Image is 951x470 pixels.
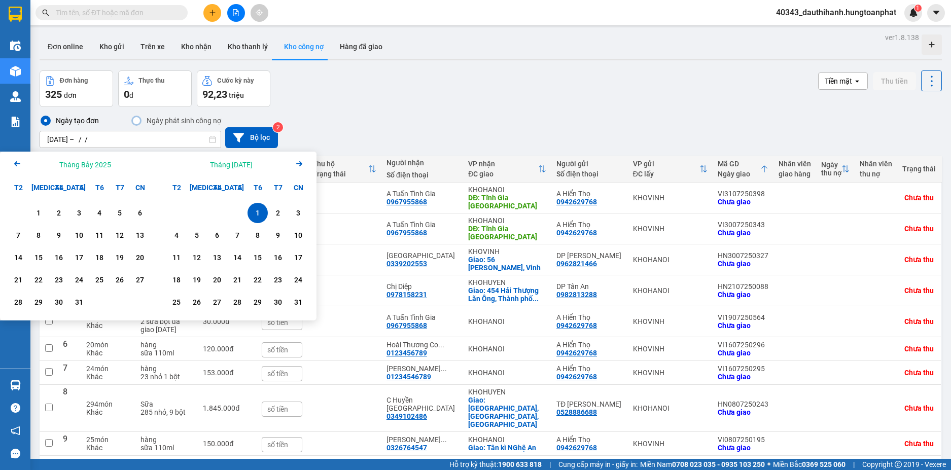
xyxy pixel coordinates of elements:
[468,160,538,168] div: VP nhận
[140,317,193,334] div: 2 sữa bột đã giao 18 tháng 7
[768,6,904,19] span: 40343_dauthihanh.hungtoanphat
[468,247,546,256] div: KHOVINH
[130,225,150,245] div: Choose Chủ Nhật, tháng 07 13 2025. It's available.
[166,270,187,290] div: Choose Thứ Hai, tháng 08 18 2025. It's available.
[251,4,268,22] button: aim
[11,158,23,170] svg: Arrow Left
[10,91,21,102] img: warehouse-icon
[40,131,221,148] input: Select a date range.
[92,207,107,219] div: 4
[132,34,173,59] button: Trên xe
[64,91,77,99] span: đơn
[718,291,768,299] div: Chưa giao
[904,194,934,202] div: Chưa thu
[438,341,444,349] span: ...
[230,274,244,286] div: 21
[386,198,427,206] div: 0967955868
[922,34,942,55] div: Tạo kho hàng mới
[248,177,268,198] div: T6
[779,170,811,178] div: giao hàng
[227,270,248,290] div: Choose Thứ Năm, tháng 08 21 2025. It's available.
[873,72,916,90] button: Thu tiền
[853,77,861,85] svg: open
[291,229,305,241] div: 10
[31,229,46,241] div: 8
[72,251,86,264] div: 17
[42,9,49,16] span: search
[633,160,699,168] div: VP gửi
[166,177,187,198] div: T2
[821,169,841,177] div: thu nợ
[86,365,130,373] div: 24 món
[556,190,623,198] div: A Hiển Thọ
[124,88,129,100] span: 0
[386,291,427,299] div: 0978158231
[468,286,546,303] div: Giao: 454 Hải Thượng Lãn Ông, Thành phố hà tĩnh
[932,8,941,17] span: caret-down
[8,177,28,198] div: T2
[207,292,227,312] div: Choose Thứ Tư, tháng 08 27 2025. It's available.
[130,270,150,290] div: Choose Chủ Nhật, tháng 07 27 2025. It's available.
[227,225,248,245] div: Choose Thứ Năm, tháng 08 7 2025. It's available.
[248,270,268,290] div: Choose Thứ Sáu, tháng 08 22 2025. It's available.
[11,229,25,241] div: 7
[556,160,623,168] div: Người gửi
[291,251,305,264] div: 17
[230,296,244,308] div: 28
[110,270,130,290] div: Choose Thứ Bảy, tháng 07 26 2025. It's available.
[69,247,89,268] div: Choose Thứ Năm, tháng 07 17 2025. It's available.
[860,160,892,168] div: Nhân viên
[10,41,21,51] img: warehouse-icon
[110,225,130,245] div: Choose Thứ Bảy, tháng 07 12 2025. It's available.
[229,91,244,99] span: triệu
[9,7,22,22] img: logo-vxr
[251,274,265,286] div: 22
[262,437,302,452] input: số tiền
[86,341,130,349] div: 20 món
[52,229,66,241] div: 9
[468,225,546,241] div: DĐ: Tĩnh Gia Thanh Hóa
[718,251,768,260] div: HN3007250327
[220,34,276,59] button: Kho thanh lý
[718,221,768,229] div: VI3007250343
[52,115,99,127] div: Ngày tạo đơn
[468,194,546,210] div: DĐ: Tĩnh Gia Thanh Hóa
[904,225,934,233] div: Chưa thu
[187,247,207,268] div: Choose Thứ Ba, tháng 08 12 2025. It's available.
[556,341,623,349] div: A Hiển Thọ
[40,34,91,59] button: Đơn online
[468,186,546,194] div: KHOHANOI
[8,292,28,312] div: Choose Thứ Hai, tháng 07 28 2025. It's available.
[288,203,308,223] div: Choose Chủ Nhật, tháng 08 3 2025. It's available.
[633,194,708,202] div: KHOVINH
[28,203,49,223] div: Choose Thứ Ba, tháng 07 1 2025. It's available.
[860,170,892,178] div: thu nợ
[89,177,110,198] div: T6
[31,251,46,264] div: 15
[10,380,21,390] img: warehouse-icon
[386,365,458,373] div: Vân Nhân Nam Đàn
[386,159,458,167] div: Người nhận
[49,247,69,268] div: Choose Thứ Tư, tháng 07 16 2025. It's available.
[251,207,265,219] div: 1
[10,66,21,77] img: warehouse-icon
[291,296,305,308] div: 31
[556,365,623,373] div: A Hiển Thọ
[468,216,546,225] div: KHOHANOI
[904,256,934,264] div: Chưa thu
[533,295,539,303] span: ...
[69,292,89,312] div: Choose Thứ Năm, tháng 07 31 2025. It's available.
[92,229,107,241] div: 11
[916,5,920,12] span: 1
[217,77,254,84] div: Cước kỳ này
[8,270,28,290] div: Choose Thứ Hai, tháng 07 21 2025. It's available.
[718,160,760,168] div: Mã GD
[89,225,110,245] div: Choose Thứ Sáu, tháng 07 11 2025. It's available.
[718,170,760,178] div: Ngày giao
[187,177,207,198] div: [MEDICAL_DATA]
[140,341,193,349] div: hàng
[169,274,184,286] div: 18
[718,229,768,237] div: Chưa giao
[230,251,244,264] div: 14
[225,317,229,326] span: đ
